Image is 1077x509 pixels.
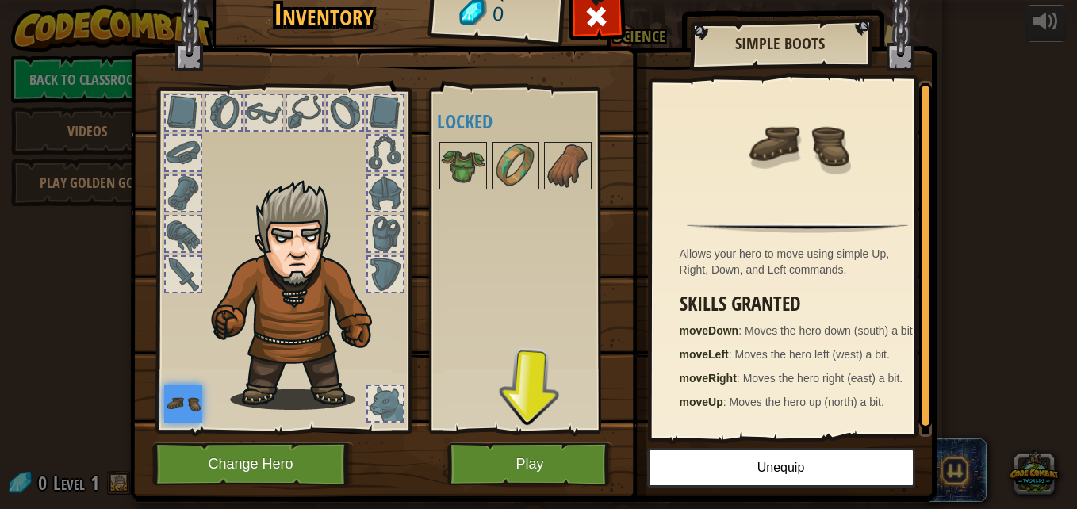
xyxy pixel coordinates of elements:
[437,111,636,132] h4: Locked
[735,348,890,361] span: Moves the hero left (west) a bit.
[743,372,903,385] span: Moves the hero right (east) a bit.
[441,144,485,188] img: portrait.png
[680,293,924,315] h3: Skills Granted
[680,324,739,337] strong: moveDown
[730,396,884,408] span: Moves the hero up (north) a bit.
[680,372,737,385] strong: moveRight
[737,372,743,385] span: :
[546,144,590,188] img: portrait.png
[680,348,729,361] strong: moveLeft
[204,179,398,410] img: hair_m2.png
[164,385,202,423] img: portrait.png
[729,348,735,361] span: :
[706,35,855,52] h2: Simple Boots
[746,93,849,196] img: portrait.png
[680,396,723,408] strong: moveUp
[687,223,907,233] img: hr.png
[647,448,915,488] button: Unequip
[738,324,745,337] span: :
[680,246,924,277] div: Allows your hero to move using simple Up, Right, Down, and Left commands.
[745,324,916,337] span: Moves the hero down (south) a bit.
[493,144,538,188] img: portrait.png
[447,442,613,486] button: Play
[152,442,354,486] button: Change Hero
[723,396,730,408] span: :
